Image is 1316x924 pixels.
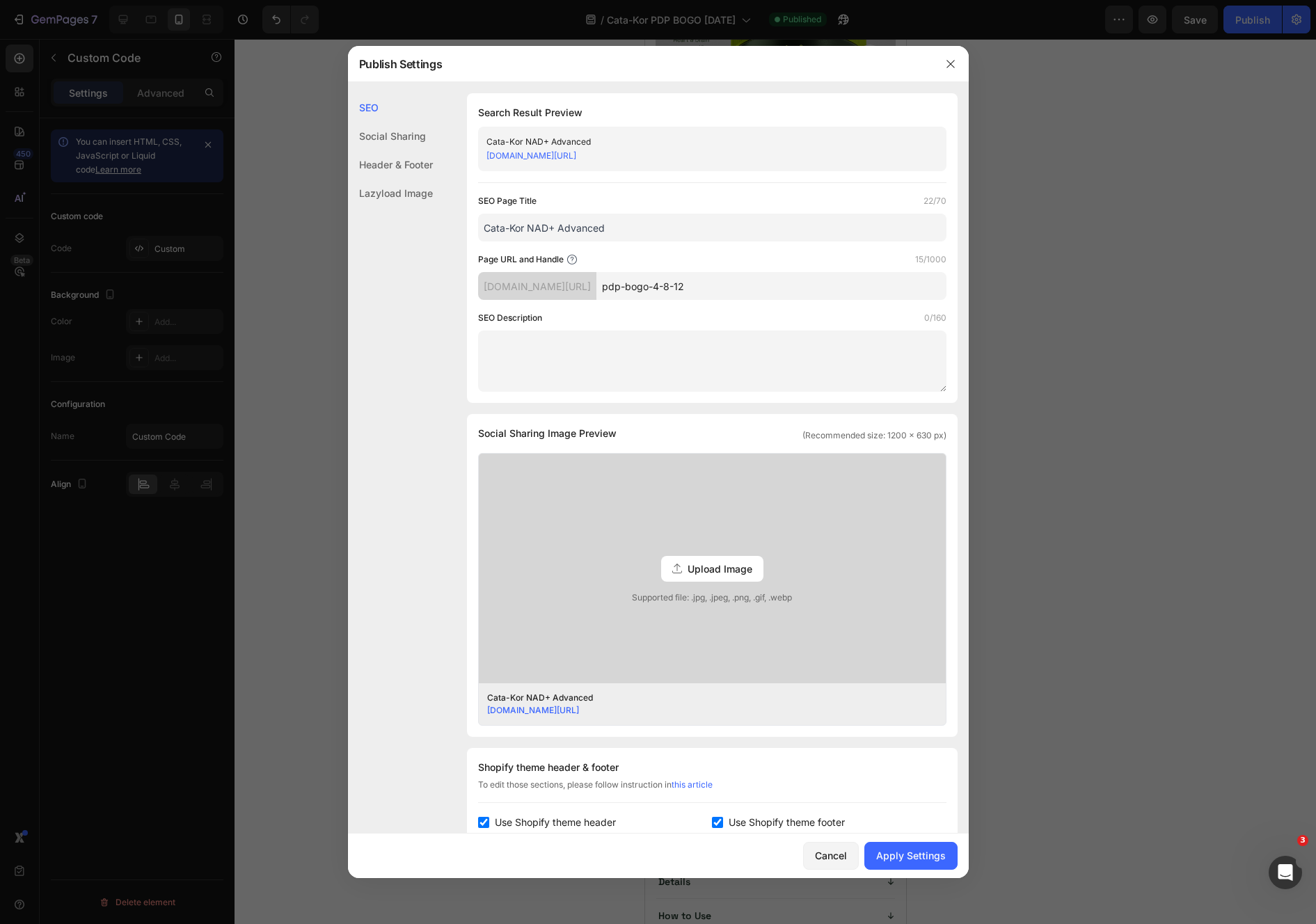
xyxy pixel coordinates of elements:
span: 🇺🇸 [139,743,150,754]
div: Lazyload Image [348,179,433,207]
div: Header & Footer [348,150,433,179]
iframe: Intercom live chat [1269,856,1302,889]
p: Brighter skin and fewer visible signs of aging [31,511,248,523]
strong: Catakor Advanced+ is designed to restore NAD+ - [12,388,246,401]
div: Cancel [815,848,847,863]
img: gempages_575381442574418883-947c4640-3863-478a-ad0f-b90b2e1ebd12.png [35,686,227,712]
button: Cancel [803,842,859,870]
h2: Cata-Kor NAD+ Advanced Anti-Aging Supplement With Resveratrol [10,265,251,336]
div: Drop element here [102,351,176,363]
p: How to Use [13,870,66,883]
a: [DOMAIN_NAME][URL] [486,150,576,161]
div: Social Sharing [348,122,433,150]
div: Custom Code [28,566,87,579]
div: Shopify theme header & footer [478,759,946,776]
label: 0/160 [924,311,946,325]
p: Sharper focus and memory without the [MEDICAL_DATA] [31,550,248,573]
span: (Recommended size: 1200 x 630 px) [802,429,946,442]
span: Use Shopify theme footer [729,814,845,831]
p: Publish the page to see the content. [10,597,251,612]
label: SEO Description [478,311,542,325]
span: Use Shopify theme header [495,814,616,831]
div: Cata-Kor NAD+ Advanced [487,692,916,704]
span: Stock [63,743,122,754]
a: this article [672,779,713,790]
div: Apply Settings [876,848,946,863]
input: Title [478,214,946,241]
span: 3 [1297,835,1308,846]
label: SEO Page Title [478,194,537,208]
span: Social Sharing Image Preview [478,425,617,442]
span: the essential molecule behind skin renewal, cellular energy, mental clarity, deep sleep, and stre... [12,388,246,471]
div: To edit those sections, please follow instruction in [478,779,946,803]
button: Apply Settings [864,842,958,870]
input: Handle [596,272,946,300]
strong: Available [86,743,122,754]
div: [DOMAIN_NAME][URL] [478,272,596,300]
span: Upload Image [688,561,752,576]
span: Supported file: .jpg, .jpeg, .png, .gif, .webp [479,591,946,604]
label: 15/1000 [915,253,946,266]
div: SEO [348,93,433,122]
h1: Search Result Preview [478,104,946,121]
p: All-day energy without crashes [31,492,248,504]
p: Reduced stress and mental burnout [31,530,248,542]
div: Publish Settings [348,46,933,82]
img: gempages_575381442574418883-1a721012-f6f0-4143-9ce5-859e3545e4c5.png [10,784,251,819]
p: Details [13,836,45,849]
span: 4.9/5 (1377 + reviews) [81,245,168,256]
img: gempages_575381442574418883-947c4640-3863-478a-ad0f-b90b2e1ebd12.png [10,719,251,731]
div: Add to cart [10,634,251,675]
strong: FREE [150,743,169,754]
span: Shipping to [GEOGRAPHIC_DATA] [139,743,221,772]
label: 22/70 [923,194,946,208]
label: Page URL and Handle [478,253,564,266]
a: [DOMAIN_NAME][URL] [487,705,579,715]
span: 🟢 [52,743,63,754]
div: Cata-Kor NAD+ Advanced [486,135,915,149]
